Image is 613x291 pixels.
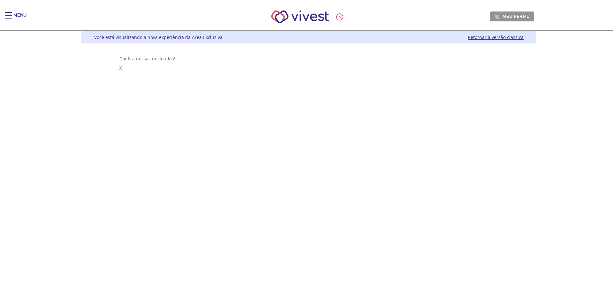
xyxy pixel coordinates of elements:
[77,31,536,291] div: Vivest
[336,13,349,20] div: :
[468,34,524,40] a: Retornar à versão clássica
[94,34,223,40] div: Você está visualizando a nova experiência da Área Exclusiva
[503,13,529,19] span: Meu perfil
[13,12,26,25] div: Menu
[119,65,122,71] span: X
[119,56,499,62] div: Confira nossas novidades!
[495,14,500,19] img: Meu perfil
[490,11,534,21] a: Meu perfil
[264,3,337,30] img: Vivest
